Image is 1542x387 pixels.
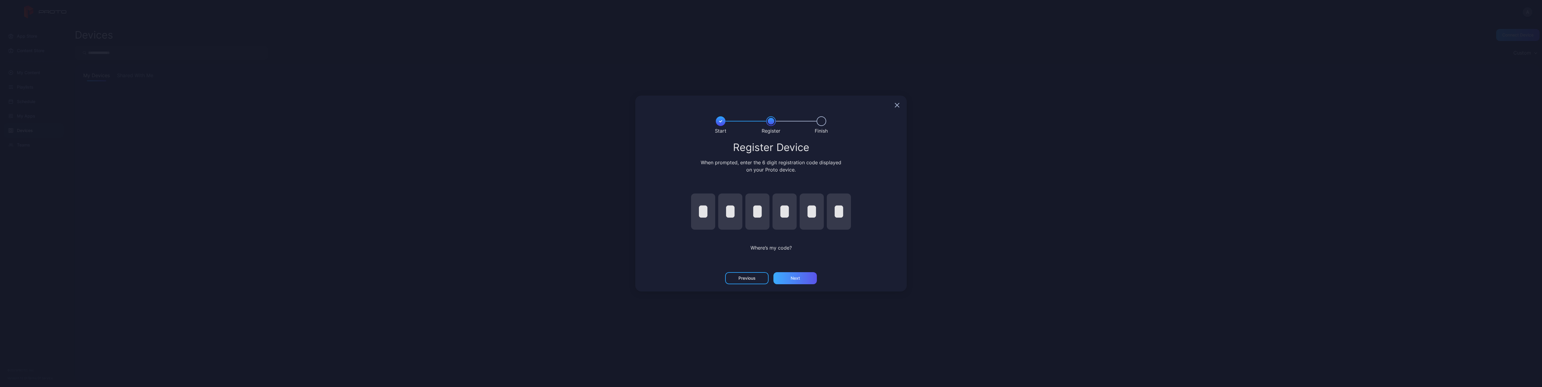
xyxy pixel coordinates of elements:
input: pin code 1 of 6 [691,193,715,230]
span: Where’s my code? [750,245,792,251]
div: When prompted, enter the 6 digit registration code displayed on your Proto device. [700,159,843,173]
div: Register Device [642,142,900,153]
input: pin code 5 of 6 [800,193,824,230]
div: Next [791,276,800,281]
div: Register [762,127,780,134]
input: pin code 4 of 6 [773,193,797,230]
button: Next [773,272,817,284]
input: pin code 2 of 6 [718,193,742,230]
input: pin code 6 of 6 [827,193,851,230]
input: pin code 3 of 6 [745,193,769,230]
div: Start [715,127,726,134]
button: Previous [725,272,769,284]
div: Finish [815,127,828,134]
div: Previous [738,276,756,281]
